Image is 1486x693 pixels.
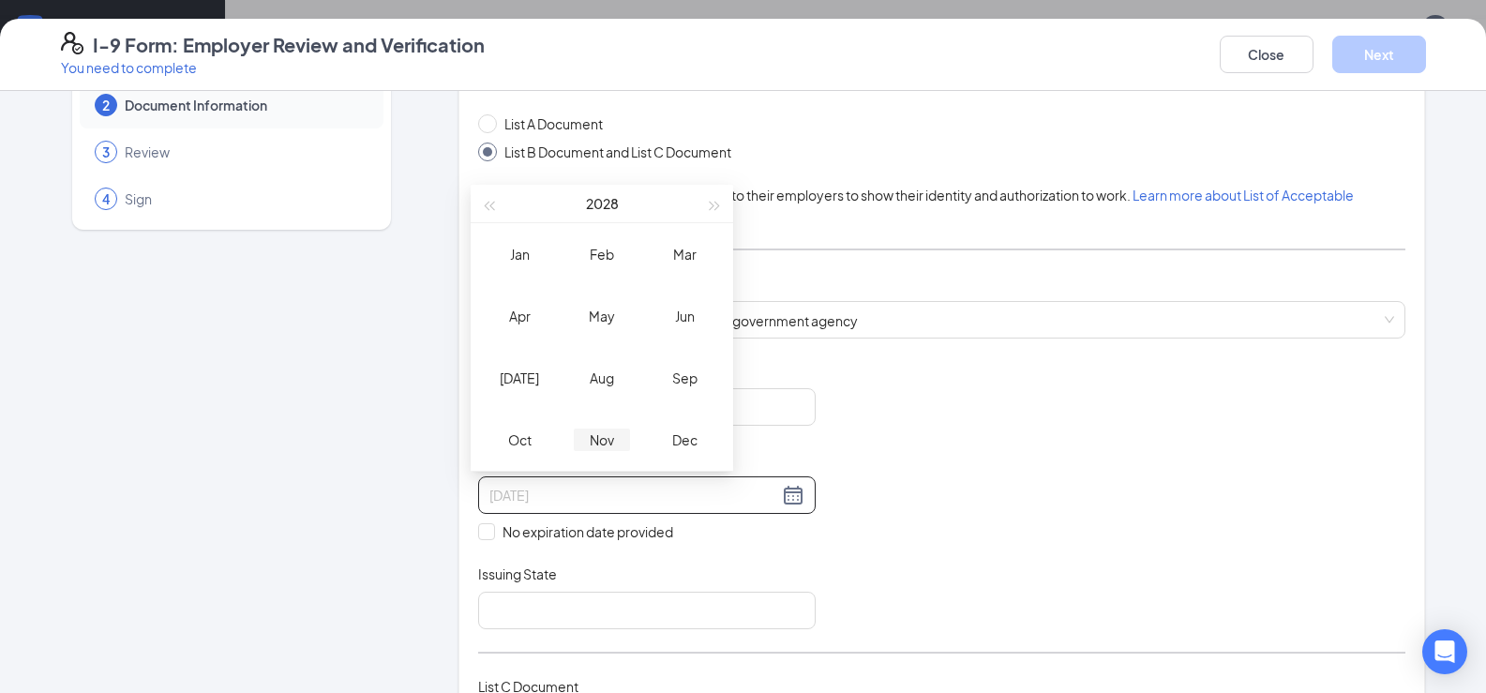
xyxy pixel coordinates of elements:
div: Dec [656,429,713,451]
div: Jun [656,305,713,327]
td: 2028-10 [478,409,561,471]
div: Apr [491,305,548,327]
div: May [574,305,630,327]
button: Close [1220,36,1313,73]
input: Select expiration date [489,485,778,505]
span: No expiration date provided [495,521,681,542]
div: Feb [574,243,630,265]
span: ID Card issued by federal, state, or local government agency [489,302,1394,338]
span: List A Document [497,113,610,134]
td: 2028-04 [478,285,561,347]
button: 2028 [586,185,619,222]
span: Review [125,143,365,161]
div: [DATE] [491,367,548,389]
span: List B Document and List C Document [497,142,739,162]
span: Issuing State [478,565,557,583]
td: 2028-02 [561,223,643,285]
td: 2028-09 [643,347,726,409]
td: 2028-01 [478,223,561,285]
div: Open Intercom Messenger [1422,629,1467,674]
div: Oct [491,429,548,451]
td: 2028-06 [643,285,726,347]
svg: FormI9EVerifyIcon [61,32,83,54]
td: 2028-12 [643,409,726,471]
span: Sign [125,189,365,208]
button: Next [1332,36,1426,73]
div: Jan [491,243,548,265]
td: 2028-07 [478,347,561,409]
div: Sep [656,367,713,389]
span: 2 [102,96,110,114]
p: You need to complete [61,58,485,77]
td: 2028-11 [561,409,643,471]
div: Nov [574,429,630,451]
div: Aug [574,367,630,389]
td: 2028-08 [561,347,643,409]
td: 2028-05 [561,285,643,347]
td: 2028-03 [643,223,726,285]
span: 4 [102,189,110,208]
div: Mar [656,243,713,265]
h4: I-9 Form: Employer Review and Verification [93,32,485,58]
span: Document Information [125,96,365,114]
span: Employees must provide documentation to their employers to show their identity and authorization ... [478,187,1354,224]
span: 3 [102,143,110,161]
